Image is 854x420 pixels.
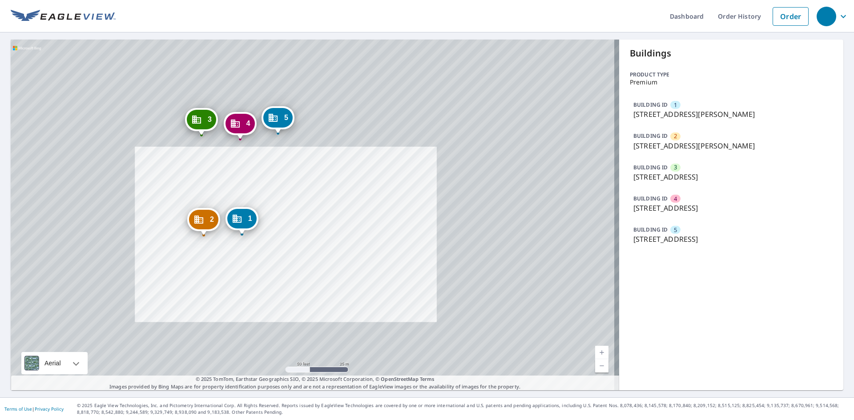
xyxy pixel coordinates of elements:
a: Terms of Use [4,406,32,412]
div: Dropped pin, building 1, Commercial property, 1103 Ramona St Anchorage, AK 99515 [226,207,258,235]
span: 4 [674,195,677,203]
span: 4 [246,120,250,127]
p: BUILDING ID [633,132,668,140]
p: © 2025 Eagle View Technologies, Inc. and Pictometry International Corp. All Rights Reserved. Repo... [77,402,850,416]
a: Current Level 18, Zoom In [595,346,608,359]
div: Aerial [42,352,64,374]
div: Dropped pin, building 4, Commercial property, 1110 E 112th Ave Anchorage, AK 99515 [223,112,256,140]
div: Aerial [21,352,88,374]
a: Order [773,7,809,26]
a: OpenStreetMap [381,376,418,382]
p: Images provided by Bing Maps are for property identification purposes only and are not a represen... [11,376,619,390]
span: 5 [674,226,677,234]
a: Current Level 18, Zoom Out [595,359,608,372]
span: 3 [208,116,212,123]
p: BUILDING ID [633,195,668,202]
span: 1 [674,101,677,109]
p: BUILDING ID [633,101,668,108]
p: BUILDING ID [633,164,668,171]
span: 3 [674,163,677,172]
a: Privacy Policy [35,406,64,412]
span: 2 [674,132,677,140]
a: Terms [420,376,435,382]
div: Dropped pin, building 3, Commercial property, 1100 E 112th Ave Anchorage, AK 99515 [185,108,218,136]
div: Dropped pin, building 5, Commercial property, 1120 E 112th Ave Anchorage, AK 99515 [262,106,294,134]
p: BUILDING ID [633,226,668,233]
div: Dropped pin, building 2, Commercial property, 1102 Oren Ave Anchorage, AK 99515 [187,208,220,236]
p: [STREET_ADDRESS] [633,172,829,182]
span: 2 [210,216,214,223]
p: Premium [630,79,833,86]
p: | [4,406,64,412]
span: 5 [284,114,288,121]
p: [STREET_ADDRESS] [633,234,829,244]
p: Buildings [630,47,833,60]
p: [STREET_ADDRESS][PERSON_NAME] [633,140,829,151]
p: [STREET_ADDRESS][PERSON_NAME] [633,109,829,120]
img: EV Logo [11,10,116,23]
p: [STREET_ADDRESS] [633,203,829,213]
span: © 2025 TomTom, Earthstar Geographics SIO, © 2025 Microsoft Corporation, © [196,376,435,383]
span: 1 [248,215,252,222]
p: Product type [630,71,833,79]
